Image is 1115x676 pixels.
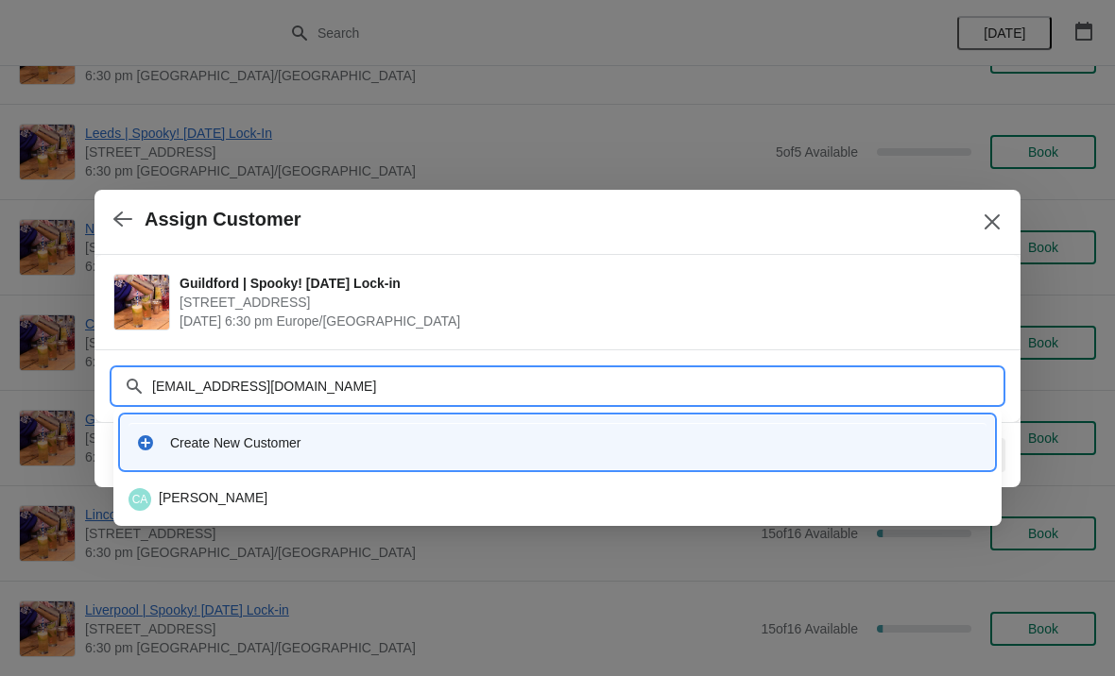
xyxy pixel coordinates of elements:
div: [PERSON_NAME] [129,488,986,511]
button: Close [975,205,1009,239]
span: [DATE] 6:30 pm Europe/[GEOGRAPHIC_DATA] [180,312,992,330]
img: Guildford | Spooky! Halloween Lock-in | 5 Market Street, Guildford, GU1 4LB | October 30 | 6:30 p... [114,275,169,330]
span: Guildford | Spooky! [DATE] Lock-in [180,274,992,293]
h2: Assign Customer [145,209,301,230]
span: [STREET_ADDRESS] [180,293,992,312]
span: Charlotte Allan [129,488,151,511]
li: Charlotte Allan [113,481,1002,518]
input: Search customer name or email [151,369,1002,403]
div: Create New Customer [170,433,979,452]
text: CA [132,493,148,506]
